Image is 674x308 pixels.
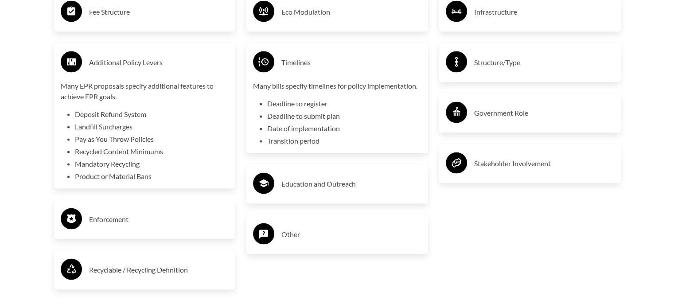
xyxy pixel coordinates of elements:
[61,81,229,102] p: Many EPR proposals specify additional features to achieve EPR goals.
[267,123,421,134] li: Date of implementation
[89,55,229,70] h3: Additional Policy Levers
[75,121,229,132] li: Landfill Surcharges
[75,171,229,182] li: Product or Material Bans
[281,5,421,19] h3: Eco Modulation
[474,156,614,171] h3: Stakeholder Involvement
[253,81,421,91] p: Many bills specify timelines for policy implementation.
[267,98,421,109] li: Deadline to register
[267,111,421,121] li: Deadline to submit plan
[267,136,421,146] li: Transition period
[89,212,229,226] h3: Enforcement
[281,177,421,191] h3: Education and Outreach
[89,263,229,277] h3: Recyclable / Recycling Definition
[281,227,421,242] h3: Other
[75,146,229,157] li: Recycled Content Minimums
[474,55,614,70] h3: Structure/Type
[75,159,229,169] li: Mandatory Recycling
[281,55,421,70] h3: Timelines
[474,5,614,19] h3: Infrastructure
[75,109,229,120] li: Deposit Refund System
[474,106,614,120] h3: Government Role
[75,134,229,144] li: Pay as You Throw Policies
[89,5,229,19] h3: Fee Structure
